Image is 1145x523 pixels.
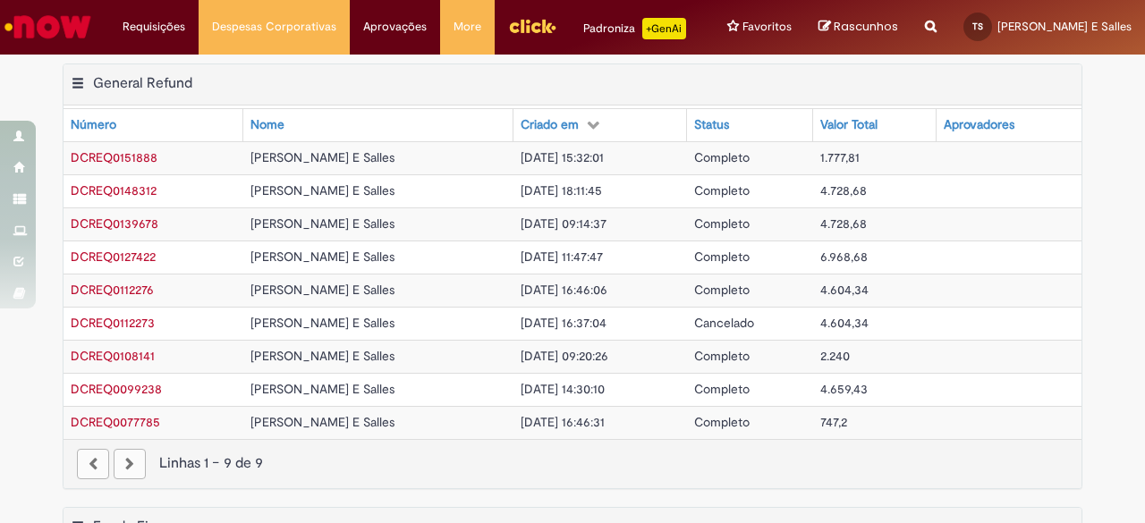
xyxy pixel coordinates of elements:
[820,149,860,165] span: 1.777,81
[71,315,155,331] a: Abrir Registro: DCREQ0112273
[694,149,750,165] span: Completo
[642,18,686,39] p: +GenAi
[972,21,983,32] span: TS
[71,116,116,134] div: Número
[521,315,606,331] span: [DATE] 16:37:04
[71,414,160,430] span: DCREQ0077785
[997,19,1132,34] span: [PERSON_NAME] E Salles
[250,315,394,331] span: [PERSON_NAME] E Salles
[820,282,869,298] span: 4.604,34
[694,116,729,134] div: Status
[694,215,750,232] span: Completo
[71,149,157,165] a: Abrir Registro: DCREQ0151888
[71,282,154,298] a: Abrir Registro: DCREQ0112276
[694,315,754,331] span: Cancelado
[694,414,750,430] span: Completo
[694,182,750,198] span: Completo
[250,282,394,298] span: [PERSON_NAME] E Salles
[2,9,94,45] img: ServiceNow
[820,348,850,364] span: 2.240
[212,18,336,36] span: Despesas Corporativas
[521,215,606,232] span: [DATE] 09:14:37
[363,18,427,36] span: Aprovações
[944,116,1014,134] div: Aprovadores
[818,19,898,36] a: Rascunhos
[71,182,157,198] span: DCREQ0148312
[71,249,156,265] span: DCREQ0127422
[694,282,750,298] span: Completo
[454,18,481,36] span: More
[820,182,867,198] span: 4.728,68
[508,13,556,39] img: click_logo_yellow_360x200.png
[71,414,160,430] a: Abrir Registro: DCREQ0077785
[71,215,158,232] a: Abrir Registro: DCREQ0139678
[71,348,155,364] a: Abrir Registro: DCREQ0108141
[71,348,155,364] span: DCREQ0108141
[521,249,603,265] span: [DATE] 11:47:47
[250,149,394,165] span: [PERSON_NAME] E Salles
[694,249,750,265] span: Completo
[71,149,157,165] span: DCREQ0151888
[250,116,284,134] div: Nome
[521,348,608,364] span: [DATE] 09:20:26
[71,215,158,232] span: DCREQ0139678
[834,18,898,35] span: Rascunhos
[742,18,792,36] span: Favoritos
[71,315,155,331] span: DCREQ0112273
[521,149,604,165] span: [DATE] 15:32:01
[250,414,394,430] span: [PERSON_NAME] E Salles
[521,182,602,198] span: [DATE] 18:11:45
[521,414,605,430] span: [DATE] 16:46:31
[694,348,750,364] span: Completo
[820,315,869,331] span: 4.604,34
[123,18,185,36] span: Requisições
[820,381,868,397] span: 4.659,43
[71,182,157,198] a: Abrir Registro: DCREQ0148312
[71,282,154,298] span: DCREQ0112276
[93,74,192,92] h2: General Refund
[521,282,607,298] span: [DATE] 16:46:06
[77,453,1068,474] div: Linhas 1 − 9 de 9
[250,215,394,232] span: [PERSON_NAME] E Salles
[71,381,162,397] span: DCREQ0099238
[521,381,605,397] span: [DATE] 14:30:10
[71,381,162,397] a: Abrir Registro: DCREQ0099238
[820,414,847,430] span: 747,2
[820,215,867,232] span: 4.728,68
[64,439,1081,488] nav: paginação
[521,116,579,134] div: Criado em
[250,249,394,265] span: [PERSON_NAME] E Salles
[820,116,878,134] div: Valor Total
[583,18,686,39] div: Padroniza
[250,182,394,198] span: [PERSON_NAME] E Salles
[71,249,156,265] a: Abrir Registro: DCREQ0127422
[820,249,868,265] span: 6.968,68
[694,381,750,397] span: Completo
[250,348,394,364] span: [PERSON_NAME] E Salles
[250,381,394,397] span: [PERSON_NAME] E Salles
[71,74,85,97] button: General Refund Menu de contexto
